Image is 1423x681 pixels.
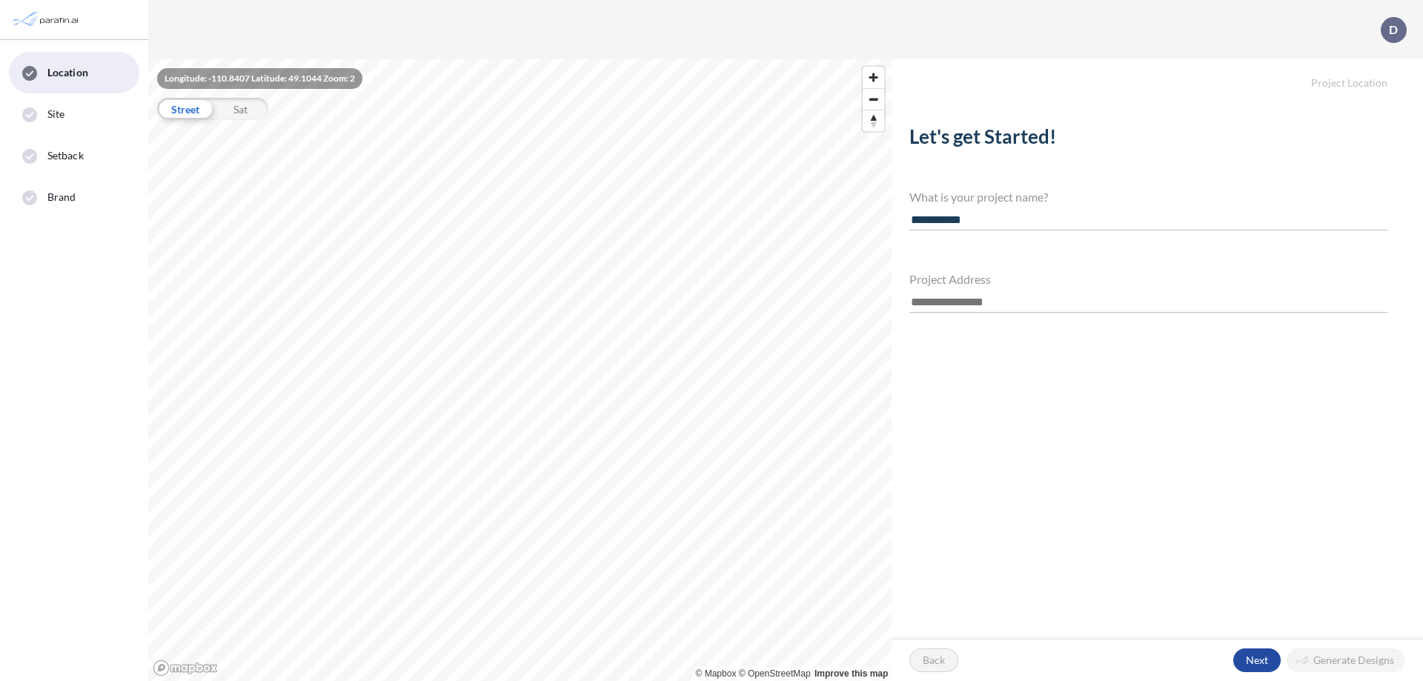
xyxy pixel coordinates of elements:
[157,68,362,89] div: Longitude: -110.8407 Latitude: 49.1044 Zoom: 2
[47,190,76,205] span: Brand
[909,125,1387,154] h2: Let's get Started!
[11,6,83,33] img: Parafin
[1389,23,1398,36] p: D
[909,272,1387,286] h4: Project Address
[1246,653,1268,668] p: Next
[892,59,1423,90] h5: Project Location
[696,668,737,679] a: Mapbox
[1233,648,1281,672] button: Next
[157,98,213,120] div: Street
[863,89,884,110] span: Zoom out
[153,660,218,677] a: Mapbox homepage
[739,668,811,679] a: OpenStreetMap
[47,148,84,163] span: Setback
[47,107,64,122] span: Site
[47,65,88,80] span: Location
[815,668,888,679] a: Improve this map
[863,110,884,131] button: Reset bearing to north
[863,67,884,88] button: Zoom in
[863,88,884,110] button: Zoom out
[148,59,892,681] canvas: Map
[213,98,268,120] div: Sat
[909,190,1387,204] h4: What is your project name?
